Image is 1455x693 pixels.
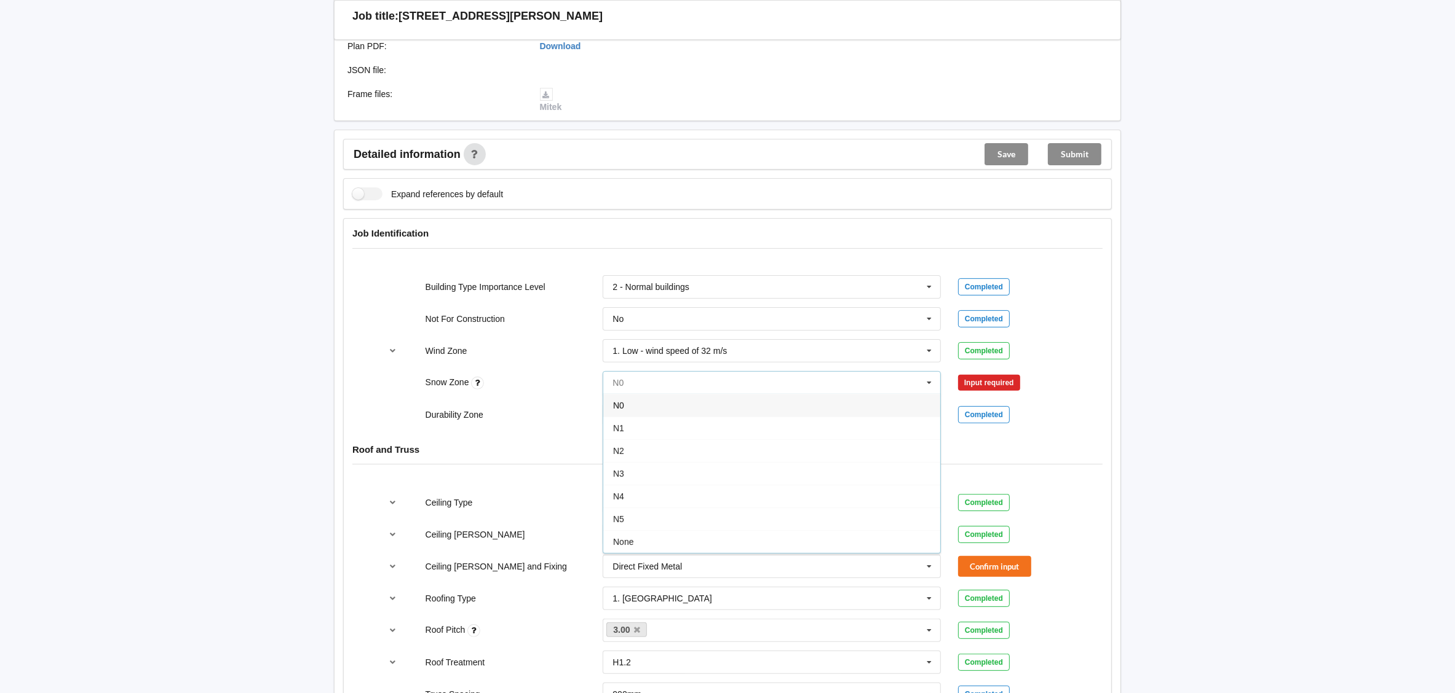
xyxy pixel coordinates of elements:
[958,494,1010,511] div: Completed
[613,283,689,291] div: 2 - Normal buildings
[339,64,531,76] div: JSON file :
[339,40,531,52] div: Plan PDF :
[381,555,405,577] button: reference-toggle
[426,410,483,420] label: Durability Zone
[613,594,712,603] div: 1. [GEOGRAPHIC_DATA]
[398,9,603,23] h3: [STREET_ADDRESS][PERSON_NAME]
[381,340,405,362] button: reference-toggle
[381,651,405,673] button: reference-toggle
[958,622,1010,639] div: Completed
[606,622,647,637] a: 3.00
[352,227,1103,239] h4: Job Identification
[426,314,505,324] label: Not For Construction
[958,278,1010,296] div: Completed
[426,498,473,507] label: Ceiling Type
[613,491,624,501] span: N4
[426,346,467,356] label: Wind Zone
[352,9,398,23] h3: Job title:
[426,562,567,571] label: Ceiling [PERSON_NAME] and Fixing
[426,657,485,667] label: Roof Treatment
[426,593,476,603] label: Roofing Type
[958,590,1010,607] div: Completed
[381,587,405,609] button: reference-toggle
[613,423,624,433] span: N1
[613,401,624,410] span: N0
[352,444,1103,455] h4: Roof and Truss
[381,619,405,641] button: reference-toggle
[426,530,525,539] label: Ceiling [PERSON_NAME]
[613,658,631,667] div: H1.2
[381,523,405,546] button: reference-toggle
[354,149,461,160] span: Detailed information
[352,187,503,200] label: Expand references by default
[958,526,1010,543] div: Completed
[958,406,1010,423] div: Completed
[958,342,1010,359] div: Completed
[958,375,1020,391] div: Input required
[381,491,405,514] button: reference-toggle
[958,310,1010,327] div: Completed
[958,654,1010,671] div: Completed
[613,469,624,479] span: N3
[613,537,633,547] span: None
[613,315,624,323] div: No
[613,346,727,355] div: 1. Low - wind speed of 32 m/s
[958,556,1031,576] button: Confirm input
[613,514,624,524] span: N5
[540,89,562,112] a: Mitek
[426,625,467,635] label: Roof Pitch
[426,282,545,292] label: Building Type Importance Level
[339,88,531,114] div: Frame files :
[540,41,581,51] a: Download
[426,377,472,387] label: Snow Zone
[613,562,682,571] div: Direct Fixed Metal
[613,446,624,456] span: N2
